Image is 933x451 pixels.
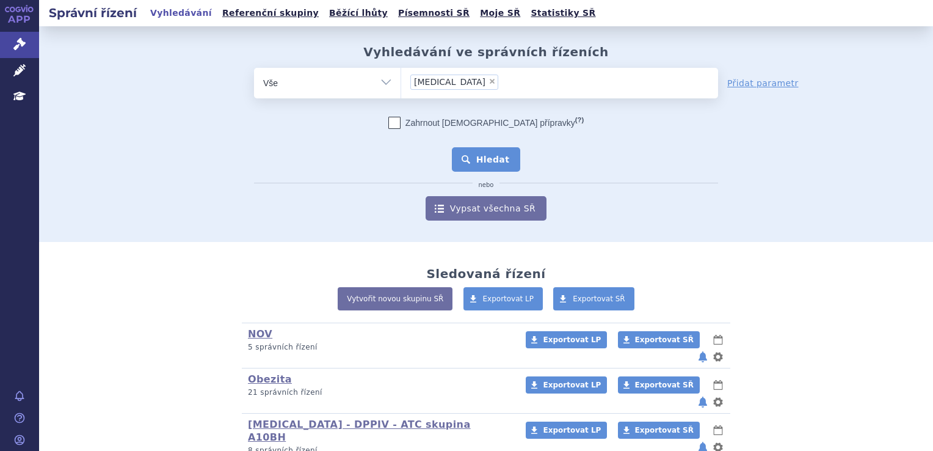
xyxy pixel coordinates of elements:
button: lhůty [712,378,724,392]
p: 5 správních řízení [248,342,510,353]
a: Exportovat SŘ [553,287,634,310]
a: Exportovat SŘ [618,422,700,439]
a: Moje SŘ [476,5,524,21]
button: nastavení [712,395,724,409]
a: Exportovat LP [526,376,607,394]
h2: Sledovaná řízení [426,266,545,281]
button: notifikace [697,350,709,364]
span: [MEDICAL_DATA] [414,78,485,86]
input: [MEDICAL_DATA] [502,74,566,89]
a: Přidat parametr [727,77,799,89]
p: 21 správních řízení [248,387,510,398]
a: Statistiky SŘ [527,5,599,21]
abbr: (?) [575,116,584,124]
a: Vytvořit novou skupinu SŘ [338,287,452,310]
a: Exportovat SŘ [618,376,700,394]
a: Exportovat SŘ [618,331,700,348]
span: Exportovat SŘ [635,335,694,344]
span: Exportovat LP [543,335,601,344]
a: Vypsat všechna SŘ [426,196,546,221]
button: notifikace [697,395,709,409]
span: Exportovat SŘ [635,426,694,435]
a: Vyhledávání [147,5,216,21]
a: NOV [248,328,272,340]
h2: Správní řízení [39,4,147,21]
button: Hledat [452,147,521,172]
span: Exportovat SŘ [635,381,694,389]
h2: Vyhledávání ve správních řízeních [363,45,609,59]
span: Exportovat SŘ [573,295,625,303]
i: nebo [473,182,500,189]
a: Obezita [248,373,292,385]
button: lhůty [712,423,724,438]
span: Exportovat LP [543,381,601,389]
a: Referenční skupiny [219,5,322,21]
span: Exportovat LP [543,426,601,435]
button: lhůty [712,332,724,347]
a: Exportovat LP [526,331,607,348]
a: [MEDICAL_DATA] - DPPIV - ATC skupina A10BH [248,419,471,443]
label: Zahrnout [DEMOGRAPHIC_DATA] přípravky [388,117,584,129]
a: Exportovat LP [526,422,607,439]
a: Běžící lhůty [325,5,391,21]
a: Exportovat LP [463,287,543,310]
span: × [488,78,496,85]
button: nastavení [712,350,724,364]
span: Exportovat LP [483,295,534,303]
a: Písemnosti SŘ [394,5,473,21]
